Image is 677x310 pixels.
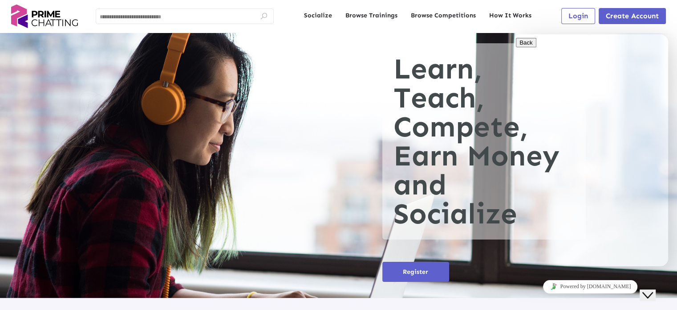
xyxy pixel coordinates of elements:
button: Login [561,8,595,24]
span: Login [568,12,588,20]
button: Register [382,262,449,282]
a: Browse Trainings [345,11,397,20]
iframe: chat widget [512,277,668,297]
a: Socialize [304,11,332,20]
span: Create Account [606,12,659,20]
h1: Learn, Teach, Compete, Earn Money and Socialize [382,43,586,240]
a: How It Works [489,11,531,20]
img: logo [11,4,78,28]
iframe: chat widget [640,274,668,301]
iframe: chat widget [512,34,668,266]
button: Create Account [599,8,666,24]
a: Browse Competitions [411,11,476,20]
span: Register [403,268,428,276]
